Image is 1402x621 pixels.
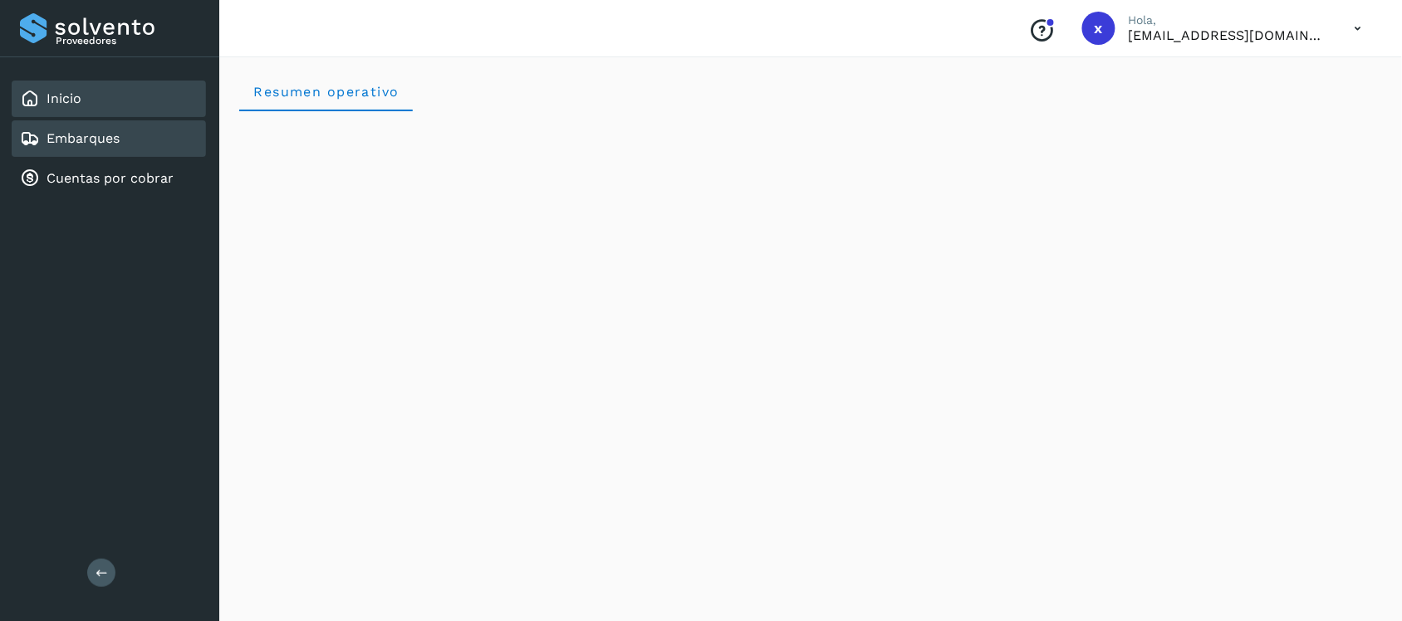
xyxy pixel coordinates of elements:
div: Embarques [12,120,206,157]
p: xmgm@transportesser.com.mx [1129,27,1328,43]
a: Embarques [47,130,120,146]
p: Proveedores [56,35,199,46]
a: Inicio [47,90,81,106]
a: Cuentas por cobrar [47,170,174,186]
div: Inicio [12,81,206,117]
p: Hola, [1129,13,1328,27]
div: Cuentas por cobrar [12,160,206,197]
span: Resumen operativo [252,84,400,100]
